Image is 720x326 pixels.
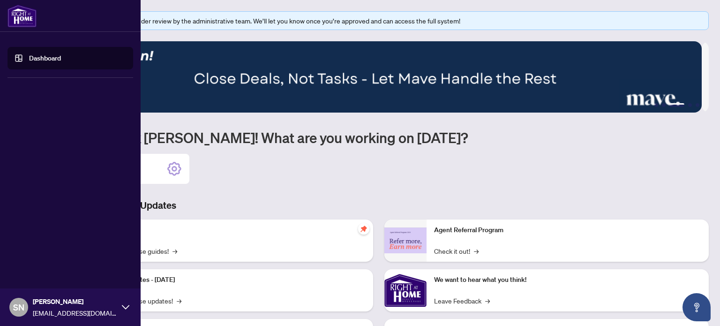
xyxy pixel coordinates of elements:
div: Your profile is currently under review by the administrative team. We’ll let you know once you’re... [65,15,703,26]
img: logo [7,5,37,27]
a: Dashboard [29,54,61,62]
p: We want to hear what you think! [434,275,701,285]
span: [EMAIL_ADDRESS][DOMAIN_NAME] [33,308,117,318]
button: 4 [688,103,692,107]
img: Slide 2 [49,41,702,113]
a: Check it out!→ [434,246,479,256]
img: We want to hear what you think! [384,269,427,311]
span: pushpin [358,223,369,235]
span: SN [13,301,24,314]
button: 5 [696,103,699,107]
h3: Brokerage & Industry Updates [49,199,709,212]
button: 2 [662,103,666,107]
button: 1 [654,103,658,107]
p: Platform Updates - [DATE] [98,275,366,285]
p: Agent Referral Program [434,225,701,235]
span: → [172,246,177,256]
img: Agent Referral Program [384,227,427,253]
button: Open asap [682,293,711,321]
span: → [474,246,479,256]
button: 3 [669,103,684,107]
p: Self-Help [98,225,366,235]
span: → [177,296,181,306]
a: Leave Feedback→ [434,296,490,306]
h1: Welcome back [PERSON_NAME]! What are you working on [DATE]? [49,129,709,146]
span: [PERSON_NAME] [33,296,117,307]
span: → [485,296,490,306]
